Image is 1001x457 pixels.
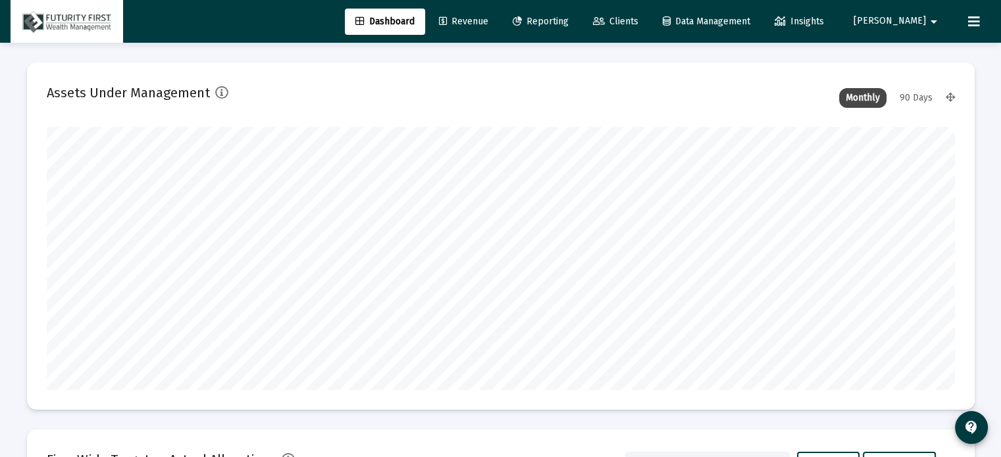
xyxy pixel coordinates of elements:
span: Revenue [439,16,488,27]
span: Clients [593,16,638,27]
mat-icon: arrow_drop_down [926,9,942,35]
span: Reporting [513,16,569,27]
a: Insights [764,9,834,35]
span: Insights [775,16,824,27]
div: 90 Days [893,88,939,108]
span: Data Management [663,16,750,27]
a: Clients [582,9,649,35]
h2: Assets Under Management [47,82,210,103]
mat-icon: contact_support [963,420,979,435]
a: Revenue [428,9,499,35]
a: Data Management [652,9,761,35]
span: [PERSON_NAME] [854,16,926,27]
button: [PERSON_NAME] [838,8,958,34]
a: Reporting [502,9,579,35]
img: Dashboard [20,9,113,35]
div: Monthly [839,88,886,108]
a: Dashboard [345,9,425,35]
span: Dashboard [355,16,415,27]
